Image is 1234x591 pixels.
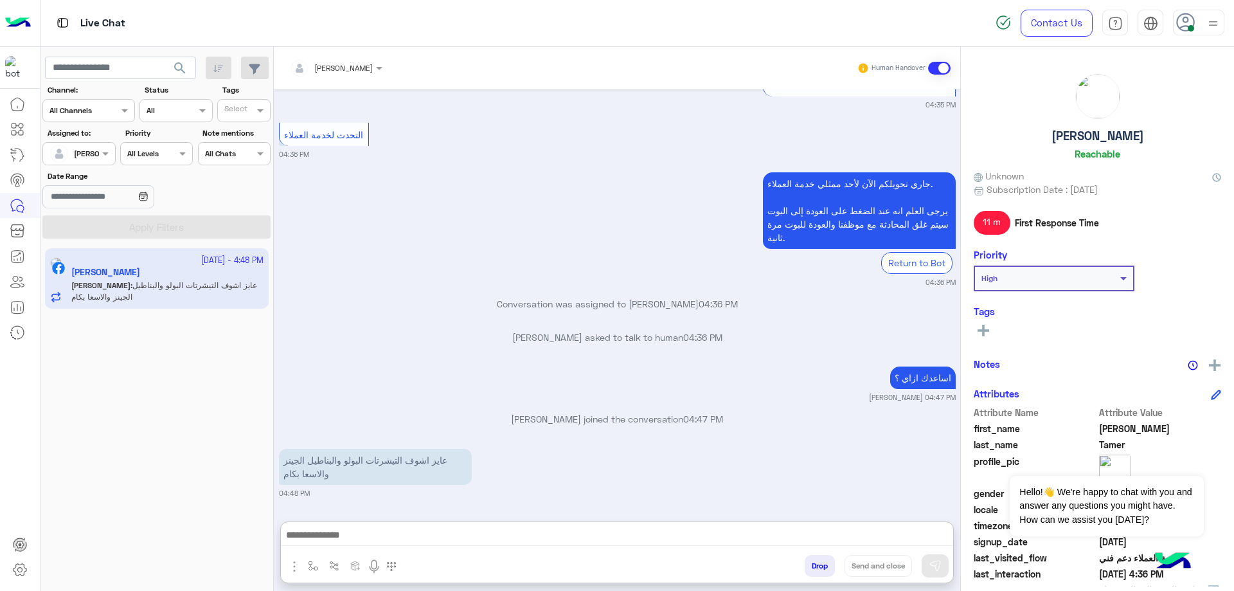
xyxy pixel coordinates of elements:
[1143,16,1158,31] img: tab
[974,358,1000,370] h6: Notes
[974,438,1096,451] span: last_name
[1075,148,1120,159] h6: Reachable
[279,297,956,311] p: Conversation was assigned to [PERSON_NAME]
[1015,216,1099,230] span: First Response Time
[287,559,302,574] img: send attachment
[308,561,318,571] img: select flow
[974,503,1096,516] span: locale
[345,555,366,576] button: create order
[987,183,1098,196] span: Subscription Date : [DATE]
[974,388,1019,399] h6: Attributes
[1108,16,1123,31] img: tab
[145,84,211,96] label: Status
[974,211,1010,234] span: 11 m
[279,488,310,498] small: 04:48 PM
[5,10,31,37] img: Logo
[222,84,269,96] label: Tags
[222,103,247,118] div: Select
[279,449,472,485] p: 21/9/2025, 4:48 PM
[1099,422,1222,435] span: Omar
[202,127,269,139] label: Note mentions
[881,252,952,273] div: Return to Bot
[48,127,114,139] label: Assigned to:
[974,487,1096,500] span: gender
[890,367,956,389] p: 21/9/2025, 4:47 PM
[314,63,373,73] span: [PERSON_NAME]
[1099,438,1222,451] span: Tamer
[974,567,1096,581] span: last_interaction
[981,273,997,283] b: High
[1076,75,1120,118] img: picture
[974,455,1096,484] span: profile_pic
[386,561,397,572] img: make a call
[366,559,382,574] img: send voice note
[1209,359,1221,371] img: add
[872,63,925,73] small: Human Handover
[172,60,188,76] span: search
[974,169,1024,183] span: Unknown
[1188,360,1198,370] img: notes
[699,298,738,309] span: 04:36 PM
[974,519,1096,532] span: timezone
[5,56,28,79] img: 713415422032625
[996,15,1011,30] img: spinner
[1150,540,1195,585] img: hulul-logo.png
[974,305,1221,317] h6: Tags
[329,561,339,571] img: Trigger scenario
[683,414,723,424] span: 04:47 PM
[1051,129,1144,143] h5: [PERSON_NAME]
[763,172,956,249] p: 21/9/2025, 4:36 PM
[925,277,956,287] small: 04:36 PM
[974,249,1007,260] h6: Priority
[279,331,956,344] p: [PERSON_NAME] asked to talk to human
[974,535,1096,549] span: signup_date
[1099,567,1222,581] span: 2025-09-21T13:36:19.945Z
[1099,551,1222,565] span: خدمة العملاء دعم فني
[1102,10,1128,37] a: tab
[324,555,345,576] button: Trigger scenario
[974,551,1096,565] span: last_visited_flow
[125,127,192,139] label: Priority
[279,149,309,159] small: 04:36 PM
[55,15,71,31] img: tab
[1099,406,1222,419] span: Attribute Value
[805,555,835,577] button: Drop
[80,15,125,32] p: Live Chat
[1205,15,1221,32] img: profile
[48,170,192,182] label: Date Range
[303,555,324,576] button: select flow
[350,561,361,571] img: create order
[1021,10,1093,37] a: Contact Us
[974,422,1096,435] span: first_name
[50,145,68,163] img: defaultAdmin.png
[279,412,956,426] p: [PERSON_NAME] joined the conversation
[1099,535,1222,549] span: 2025-09-21T13:34:33.488Z
[1010,476,1203,536] span: Hello!👋 We're happy to chat with you and answer any questions you might have. How can we assist y...
[42,215,271,239] button: Apply Filters
[925,100,956,110] small: 04:35 PM
[165,57,196,84] button: search
[284,129,363,140] span: التحدث لخدمة العملاء
[683,332,722,343] span: 04:36 PM
[929,559,942,572] img: send message
[869,392,956,403] small: [PERSON_NAME] 04:47 PM
[974,406,1096,419] span: Attribute Name
[48,84,134,96] label: Channel:
[845,555,912,577] button: Send and close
